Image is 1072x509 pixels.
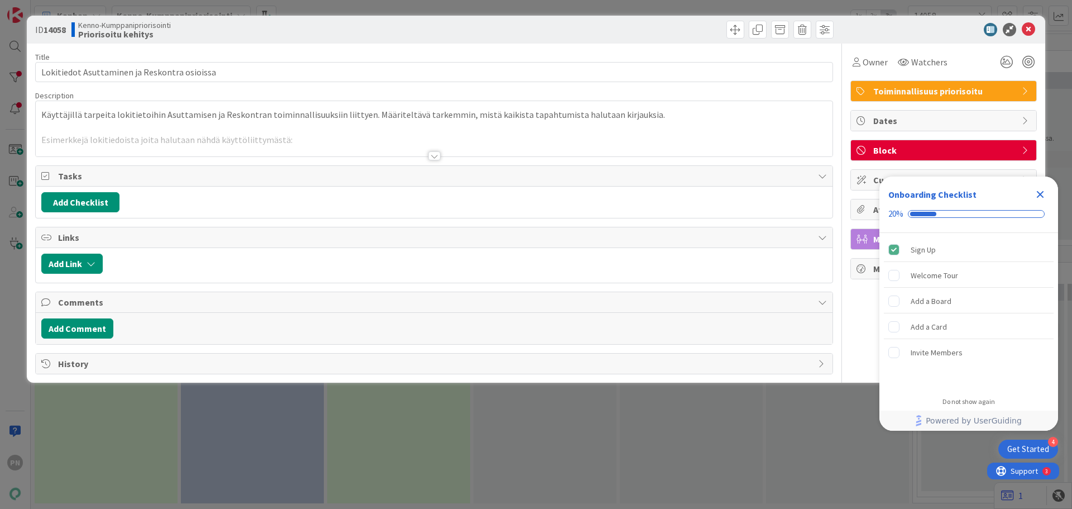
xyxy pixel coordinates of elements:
span: History [58,357,812,370]
span: Support [23,2,51,15]
span: Watchers [911,55,947,69]
span: Attachments [873,203,1016,216]
span: Powered by UserGuiding [926,414,1022,427]
div: Get Started [1007,444,1049,455]
b: Priorisoitu kehitys [78,30,171,39]
span: Mirrors [873,232,1016,246]
a: Powered by UserGuiding [885,411,1052,431]
span: Comments [58,296,812,309]
button: Add Checklist [41,192,119,212]
p: Käyttäjillä tarpeita lokitietoihin Asuttamisen ja Reskontran toiminnallisuuksiin liittyen. Määrit... [41,108,827,121]
span: Toiminnallisuus priorisoitu [873,84,1016,98]
span: Description [35,91,74,101]
div: Footer [879,411,1058,431]
div: Open Get Started checklist, remaining modules: 4 [998,440,1058,459]
div: Add a Board [911,294,951,308]
span: ( 6/10 ) [935,174,958,185]
span: ID [35,23,66,36]
div: Add a Card is incomplete. [884,315,1054,339]
div: Onboarding Checklist [888,188,977,201]
div: Checklist Container [879,177,1058,431]
div: Sign Up is complete. [884,237,1054,262]
span: Tasks [58,169,812,183]
div: Close Checklist [1031,185,1049,203]
div: Sign Up [911,243,936,256]
div: Invite Members is incomplete. [884,340,1054,365]
div: 20% [888,209,903,219]
span: Links [58,231,812,244]
div: Checklist items [879,233,1058,390]
div: Add a Board is incomplete. [884,289,1054,313]
span: Dates [873,114,1016,127]
span: Custom Fields [873,173,1016,187]
div: Invite Members [911,346,963,359]
label: Title [35,52,50,62]
div: 3 [58,4,61,13]
input: type card name here... [35,62,833,82]
span: Owner [863,55,888,69]
div: Welcome Tour is incomplete. [884,263,1054,288]
span: Kenno-Kumppanipriorisointi [78,21,171,30]
div: Do not show again [942,397,995,406]
span: Block [873,144,1016,157]
b: 14058 [44,24,66,35]
div: Add a Card [911,320,947,334]
button: Add Link [41,254,103,274]
div: Welcome Tour [911,269,958,282]
div: 4 [1048,437,1058,447]
div: Checklist progress: 20% [888,209,1049,219]
button: Add Comment [41,318,113,339]
span: Metrics [873,262,1016,275]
